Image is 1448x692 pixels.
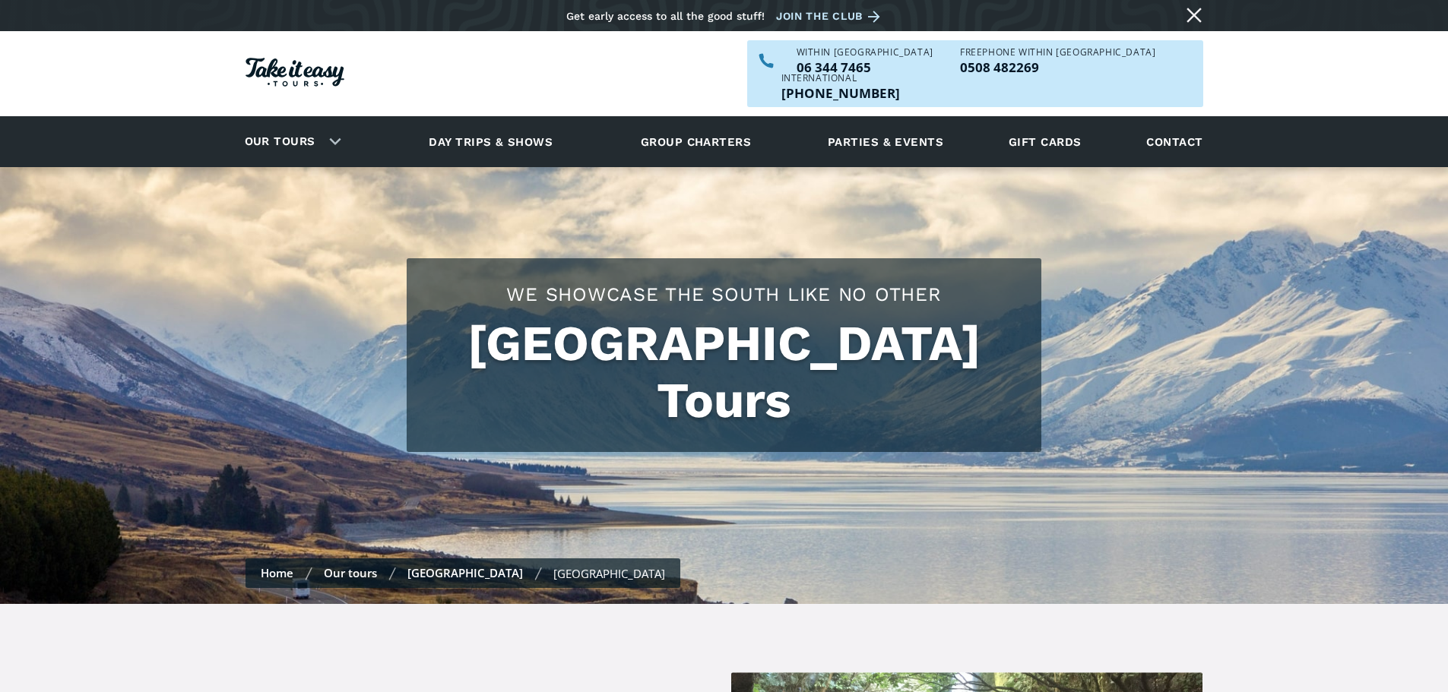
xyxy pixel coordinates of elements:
[410,121,572,163] a: Day trips & shows
[960,61,1155,74] a: Call us freephone within NZ on 0508482269
[797,48,933,57] div: WITHIN [GEOGRAPHIC_DATA]
[324,565,377,580] a: Our tours
[1139,121,1210,163] a: Contact
[227,121,353,163] div: Our tours
[622,121,770,163] a: Group charters
[776,7,886,26] a: Join the club
[781,87,900,100] p: [PHONE_NUMBER]
[797,61,933,74] a: Call us within NZ on 063447465
[1001,121,1089,163] a: Gift cards
[566,10,765,22] div: Get early access to all the good stuff!
[1182,3,1206,27] a: Close message
[233,124,327,160] a: Our tours
[422,315,1026,429] h1: [GEOGRAPHIC_DATA] Tours
[820,121,951,163] a: Parties & events
[246,50,344,98] a: Homepage
[797,61,933,74] p: 06 344 7465
[246,58,344,87] img: Take it easy Tours logo
[407,565,523,580] a: [GEOGRAPHIC_DATA]
[781,87,900,100] a: Call us outside of NZ on +6463447465
[246,558,680,588] nav: breadcrumbs
[553,566,665,581] div: [GEOGRAPHIC_DATA]
[261,565,293,580] a: Home
[960,48,1155,57] div: Freephone WITHIN [GEOGRAPHIC_DATA]
[960,61,1155,74] p: 0508 482269
[781,74,900,83] div: International
[422,281,1026,308] h2: We showcase the south like no other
